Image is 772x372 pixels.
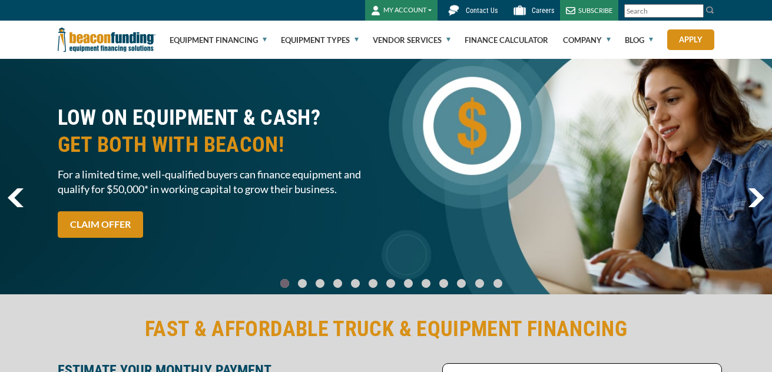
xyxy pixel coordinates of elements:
[419,278,433,288] a: Go To Slide 8
[454,278,469,288] a: Go To Slide 10
[748,188,764,207] img: Right Navigator
[401,278,415,288] a: Go To Slide 7
[667,29,714,50] a: Apply
[58,211,143,238] a: CLAIM OFFER
[563,21,611,59] a: Company
[58,21,155,59] img: Beacon Funding Corporation logo
[472,278,487,288] a: Go To Slide 11
[436,278,450,288] a: Go To Slide 9
[58,104,379,158] h2: LOW ON EQUIPMENT & CASH?
[748,188,764,207] a: next
[691,6,701,16] a: Clear search text
[330,278,344,288] a: Go To Slide 3
[625,21,653,59] a: Blog
[281,21,359,59] a: Equipment Types
[624,4,704,18] input: Search
[277,278,291,288] a: Go To Slide 0
[58,131,379,158] span: GET BOTH WITH BEACON!
[295,278,309,288] a: Go To Slide 1
[170,21,267,59] a: Equipment Financing
[491,278,505,288] a: Go To Slide 12
[373,21,450,59] a: Vendor Services
[8,188,24,207] img: Left Navigator
[58,315,715,343] h2: FAST & AFFORDABLE TRUCK & EQUIPMENT FINANCING
[465,21,548,59] a: Finance Calculator
[366,278,380,288] a: Go To Slide 5
[466,6,498,15] span: Contact Us
[383,278,397,288] a: Go To Slide 6
[58,167,379,197] span: For a limited time, well-qualified buyers can finance equipment and qualify for $50,000* in worki...
[8,188,24,207] a: previous
[313,278,327,288] a: Go To Slide 2
[348,278,362,288] a: Go To Slide 4
[705,5,715,15] img: Search
[532,6,554,15] span: Careers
